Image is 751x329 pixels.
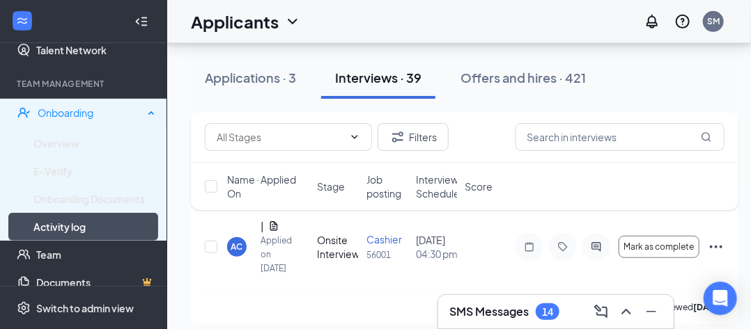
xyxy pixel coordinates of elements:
input: Search in interviews [516,123,725,151]
div: Switch to admin view [36,301,134,315]
span: Cashier [366,233,402,246]
a: Onboarding Documents [33,185,155,213]
a: Activity log [33,213,155,241]
div: Onboarding [38,106,144,120]
svg: ChevronUp [618,303,635,320]
div: 14 [542,306,553,318]
span: Job posting [366,172,408,200]
div: Applications · 3 [205,69,296,86]
h1: Applicants [191,10,279,33]
svg: Settings [17,301,31,315]
h5: [PERSON_NAME] [261,218,263,234]
button: ChevronUp [615,300,637,323]
svg: Notifications [644,13,660,30]
button: Filter Filters [378,123,449,151]
svg: ComposeMessage [593,303,610,320]
svg: Filter [389,129,406,145]
svg: Document [268,220,279,232]
div: [DATE] [416,233,457,261]
div: Team Management [17,78,153,90]
button: ComposeMessage [590,300,612,323]
a: E-Verify [33,157,155,185]
button: Mark as complete [619,236,699,258]
input: All Stages [217,129,343,145]
svg: Ellipses [708,239,725,255]
svg: QuestionInfo [674,13,691,30]
span: Stage [317,179,345,193]
svg: ChevronDown [349,131,360,143]
a: Talent Network [36,36,155,64]
span: Score [465,179,493,193]
span: Mark as complete [624,242,694,252]
p: 56001 [366,249,408,261]
svg: Collapse [134,15,148,29]
div: SM [707,15,720,27]
a: Team [36,241,155,268]
span: Interview Schedule [416,172,460,200]
svg: ChevronDown [284,13,301,30]
a: DocumentsCrown [36,268,155,296]
div: Applied on [DATE] [261,234,279,275]
svg: Note [521,241,538,252]
button: Minimize [640,300,663,323]
svg: MagnifyingGlass [701,131,712,143]
svg: Minimize [643,303,660,320]
div: AC [231,241,243,252]
svg: ActiveChat [588,241,605,252]
div: Offers and hires · 421 [460,69,586,86]
a: Overview [33,129,155,157]
svg: Tag [555,241,571,252]
svg: UserCheck [17,106,31,120]
div: Interviews · 39 [335,69,421,86]
b: [DATE] [694,302,722,312]
svg: WorkstreamLogo [15,14,29,28]
span: 04:30 pm - 04:45 pm [416,247,457,261]
span: Name · Applied On [227,172,309,200]
div: Onsite Interview [317,233,358,261]
h3: SMS Messages [449,304,529,319]
div: Open Intercom Messenger [704,282,737,315]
